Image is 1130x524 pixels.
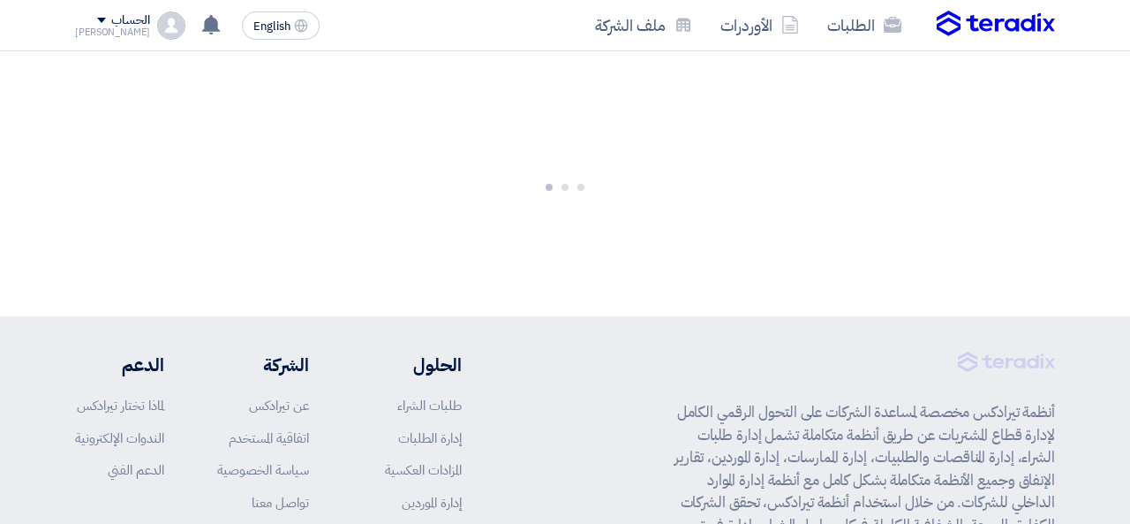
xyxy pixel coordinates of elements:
img: Teradix logo [937,11,1055,37]
div: [PERSON_NAME] [75,27,150,37]
a: الأوردرات [706,4,813,46]
a: عن تيرادكس [249,396,309,415]
a: سياسة الخصوصية [217,460,309,480]
li: الحلول [362,352,462,378]
a: اتفاقية المستخدم [229,429,309,448]
a: إدارة الطلبات [398,429,462,448]
a: لماذا تختار تيرادكس [77,396,164,415]
li: الشركة [217,352,309,378]
a: الطلبات [813,4,915,46]
button: English [242,11,320,40]
a: إدارة الموردين [402,493,462,513]
span: English [253,20,290,33]
a: تواصل معنا [252,493,309,513]
img: profile_test.png [157,11,185,40]
a: طلبات الشراء [397,396,462,415]
a: ملف الشركة [581,4,706,46]
li: الدعم [75,352,164,378]
a: الدعم الفني [108,460,164,480]
a: الندوات الإلكترونية [75,429,164,448]
a: المزادات العكسية [385,460,462,480]
div: الحساب [111,13,149,28]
